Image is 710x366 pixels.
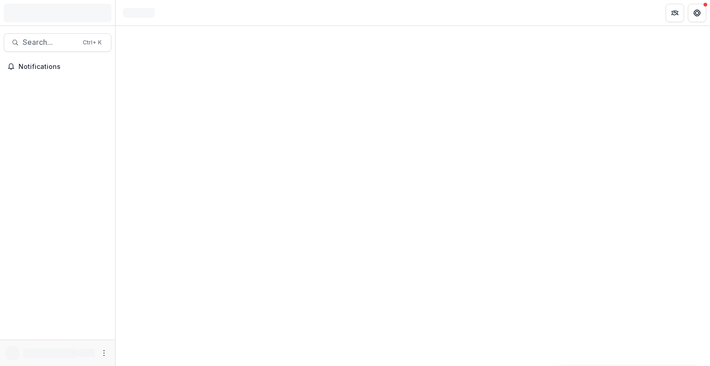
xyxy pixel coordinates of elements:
[81,37,104,48] div: Ctrl + K
[18,63,108,71] span: Notifications
[98,347,110,359] button: More
[119,6,159,19] nav: breadcrumb
[4,59,111,74] button: Notifications
[688,4,706,22] button: Get Help
[23,38,77,47] span: Search...
[4,33,111,52] button: Search...
[666,4,684,22] button: Partners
